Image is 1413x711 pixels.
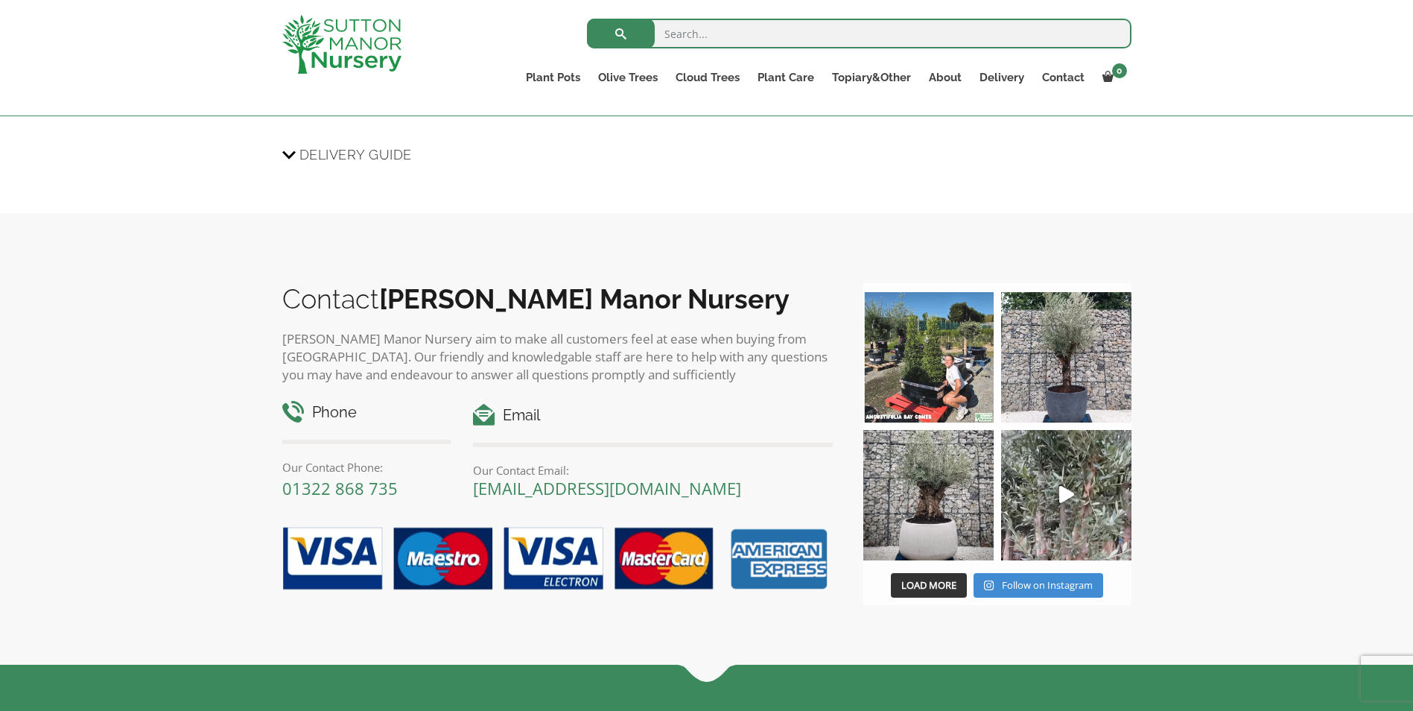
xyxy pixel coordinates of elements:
a: Play [1001,430,1131,560]
p: [PERSON_NAME] Manor Nursery aim to make all customers feel at ease when buying from [GEOGRAPHIC_D... [282,330,833,384]
a: Delivery [971,67,1033,88]
button: Load More [891,573,967,598]
a: Plant Care [749,67,823,88]
span: Follow on Instagram [1002,578,1093,592]
a: 0 [1093,67,1131,88]
h4: Email [473,404,833,427]
svg: Play [1059,486,1074,503]
img: Check out this beauty we potted at our nursery today ❤️‍🔥 A huge, ancient gnarled Olive tree plan... [863,430,994,560]
a: Olive Trees [589,67,667,88]
a: Topiary&Other [823,67,920,88]
a: Contact [1033,67,1093,88]
input: Search... [587,19,1131,48]
a: [EMAIL_ADDRESS][DOMAIN_NAME] [473,477,741,499]
p: Our Contact Phone: [282,458,451,476]
span: Load More [901,578,956,592]
img: payment-options.png [271,519,833,601]
img: A beautiful multi-stem Spanish Olive tree potted in our luxurious fibre clay pots 😍😍 [1001,292,1131,423]
img: Our elegant & picturesque Angustifolia Cones are an exquisite addition to your Bay Tree collectio... [863,292,994,423]
a: 01322 868 735 [282,477,398,499]
a: About [920,67,971,88]
b: [PERSON_NAME] Manor Nursery [379,283,790,315]
p: Our Contact Email: [473,461,833,479]
span: 0 [1112,63,1127,78]
img: New arrivals Monday morning of beautiful olive trees 🤩🤩 The weather is beautiful this summer, gre... [1001,430,1131,560]
a: Instagram Follow on Instagram [974,573,1102,598]
img: logo [282,15,401,74]
h2: Contact [282,283,833,315]
a: Cloud Trees [667,67,749,88]
h4: Phone [282,401,451,424]
svg: Instagram [984,580,994,591]
span: Delivery Guide [299,141,412,168]
a: Plant Pots [517,67,589,88]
